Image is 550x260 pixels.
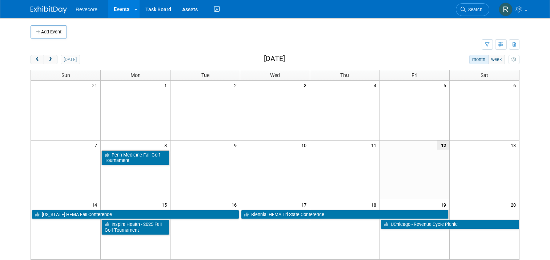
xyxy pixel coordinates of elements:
button: next [44,55,57,64]
span: 15 [161,200,170,209]
span: 1 [164,81,170,90]
button: week [488,55,505,64]
span: 9 [233,141,240,150]
span: 20 [510,200,519,209]
span: 10 [301,141,310,150]
h2: [DATE] [264,55,285,63]
span: 14 [91,200,100,209]
span: 16 [231,200,240,209]
span: Search [466,7,482,12]
span: Revecore [76,7,97,12]
span: Mon [131,72,141,78]
span: Sun [61,72,70,78]
button: Add Event [31,25,67,38]
img: Rachael Sires [499,3,513,16]
button: [DATE] [61,55,80,64]
a: Inspira Health - 2025 Fall Golf Tournament [101,220,169,235]
a: UChicago - Revenue Cycle Picnic [381,220,519,229]
span: Thu [340,72,349,78]
button: month [469,55,489,64]
span: 7 [94,141,100,150]
a: Search [456,3,489,16]
a: Biennial HFMA Tri-State Conference [241,210,449,219]
span: 18 [370,200,380,209]
span: 11 [370,141,380,150]
span: 19 [440,200,449,209]
a: [US_STATE] HFMA Fall Conference [32,210,239,219]
span: 5 [443,81,449,90]
button: myCustomButton [509,55,519,64]
button: prev [31,55,44,64]
img: ExhibitDay [31,6,67,13]
span: 2 [233,81,240,90]
span: 17 [301,200,310,209]
span: Wed [270,72,280,78]
span: Fri [412,72,417,78]
span: Tue [201,72,209,78]
span: 6 [513,81,519,90]
span: 4 [373,81,380,90]
span: 13 [510,141,519,150]
span: 31 [91,81,100,90]
span: Sat [481,72,488,78]
a: Penn Medicine Fall Golf Tournament [101,150,169,165]
span: 12 [437,141,449,150]
span: 8 [164,141,170,150]
span: 3 [303,81,310,90]
i: Personalize Calendar [511,57,516,62]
